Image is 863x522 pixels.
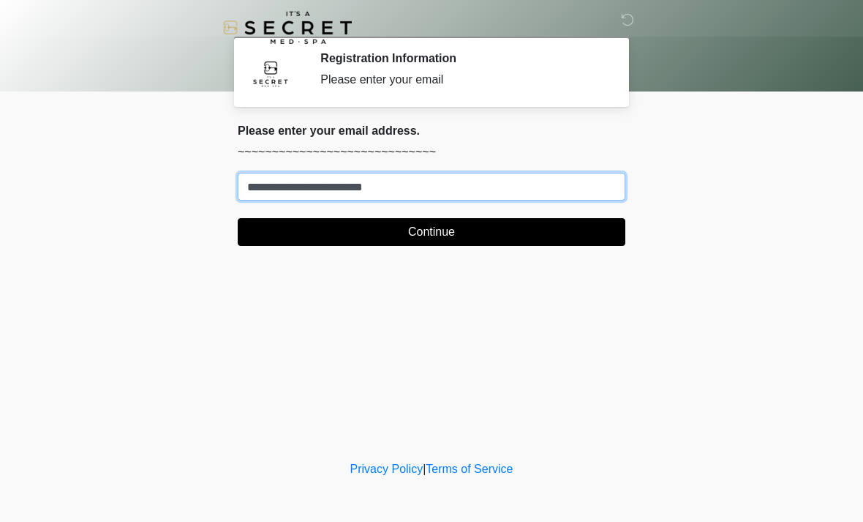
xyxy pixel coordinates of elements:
img: It's A Secret Med Spa Logo [223,11,352,44]
div: Please enter your email [320,71,603,89]
a: Privacy Policy [350,463,423,475]
a: Terms of Service [426,463,513,475]
a: | [423,463,426,475]
h2: Registration Information [320,51,603,65]
p: ~~~~~~~~~~~~~~~~~~~~~~~~~~~~~ [238,143,625,161]
button: Continue [238,218,625,246]
h2: Please enter your email address. [238,124,625,138]
img: Agent Avatar [249,51,293,95]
